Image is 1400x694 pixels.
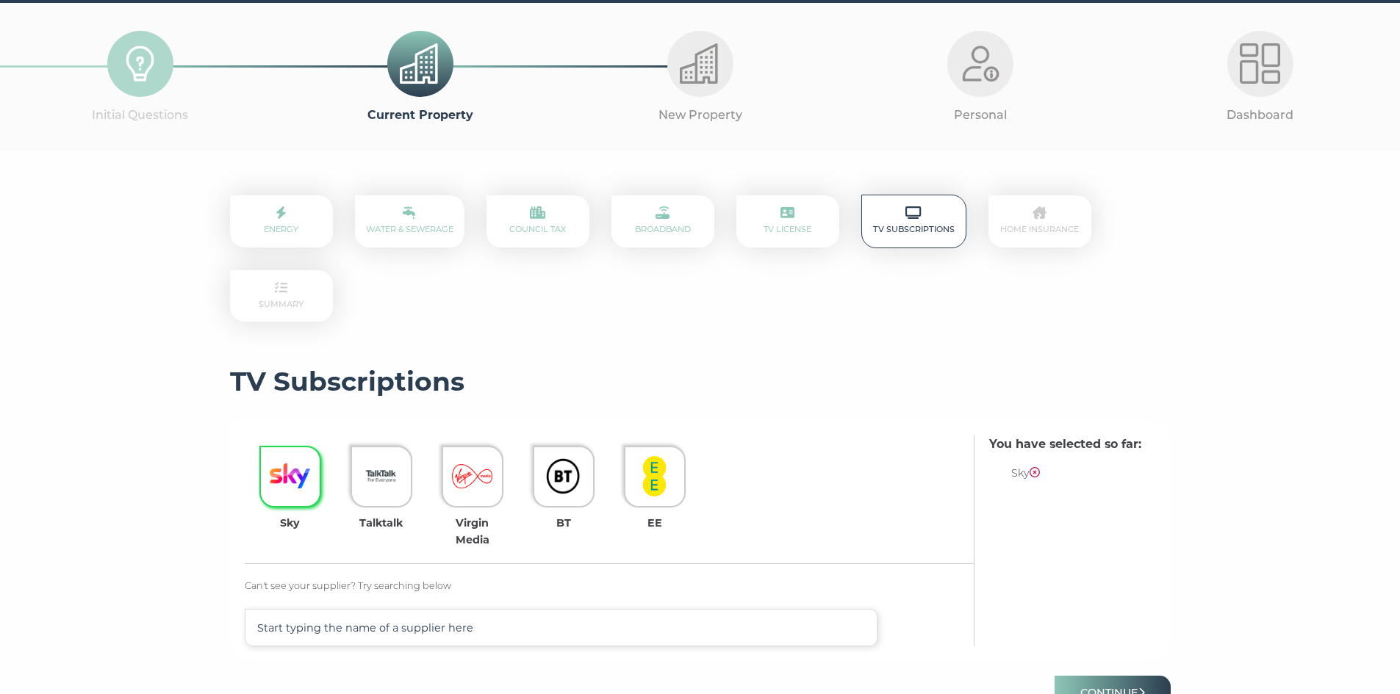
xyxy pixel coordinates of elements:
[264,209,298,234] a: Energy
[270,456,310,496] img: Sky.png
[120,43,160,84] img: Initial-Questions-Icon.png
[230,366,1171,398] h3: TV Subscriptions
[280,516,300,529] strong: Sky
[230,270,333,322] p: Summary
[509,209,566,234] a: Council Tax
[556,516,571,529] strong: BT
[1120,106,1400,125] p: Dashboard
[861,195,966,248] p: TV Subscriptions
[361,456,401,496] img: Talktalk.png
[245,579,974,594] p: Can't see your supplier? Try searching below
[1011,465,1141,482] li: Sky
[280,106,560,125] p: Current Property
[647,516,662,529] strong: EE
[452,456,492,496] img: Virgin%20Media.png
[543,456,584,496] img: BT.png
[764,209,811,234] a: TV License
[456,516,489,546] strong: Virgin Media
[560,106,840,125] p: New Property
[359,516,403,529] strong: Talktalk
[680,43,720,84] img: Current-Property-Light.png
[960,43,1000,84] img: Personal-Light.png
[634,456,675,496] img: EE.png
[840,106,1120,125] p: Personal
[635,209,691,234] a: Broadband
[1240,43,1280,84] img: Dashboard-Light.png
[988,195,1091,247] p: Home Insurance
[366,209,453,234] a: Water & Sewerage
[400,43,440,84] img: Previous-Property.png
[989,437,1141,451] strong: You have selected so far:
[245,609,878,646] input: Start typing the name of a supplier here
